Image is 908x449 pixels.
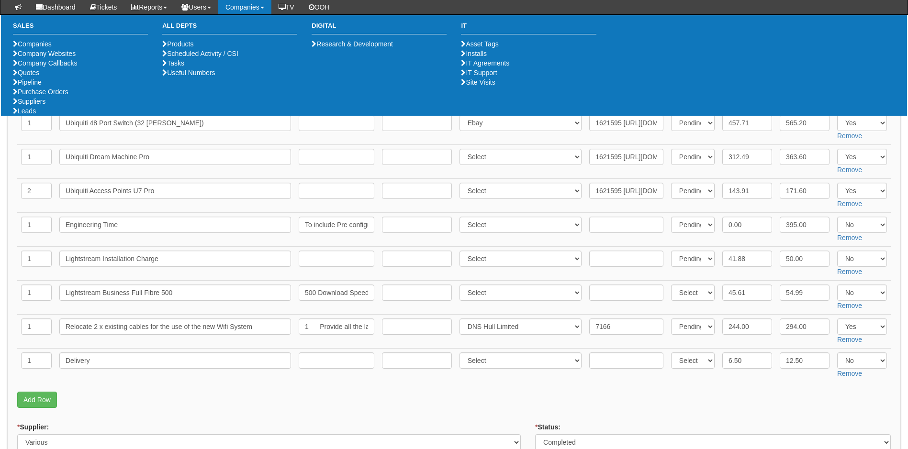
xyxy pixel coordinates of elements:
[461,50,487,57] a: Installs
[13,59,78,67] a: Company Callbacks
[461,22,596,34] h3: IT
[13,98,45,105] a: Suppliers
[461,69,497,77] a: IT Support
[837,200,862,208] a: Remove
[837,302,862,309] a: Remove
[837,268,862,275] a: Remove
[162,22,297,34] h3: All Depts
[837,234,862,241] a: Remove
[13,69,39,77] a: Quotes
[17,422,49,432] label: Supplier:
[162,59,184,67] a: Tasks
[13,107,36,115] a: Leads
[13,22,148,34] h3: Sales
[837,166,862,174] a: Remove
[837,370,862,377] a: Remove
[13,50,76,57] a: Company Websites
[13,88,68,96] a: Purchase Orders
[535,422,560,432] label: Status:
[312,40,393,48] a: Research & Development
[17,392,57,408] a: Add Row
[837,132,862,140] a: Remove
[312,22,447,34] h3: Digital
[162,69,215,77] a: Useful Numbers
[461,40,498,48] a: Asset Tags
[162,40,193,48] a: Products
[162,50,238,57] a: Scheduled Activity / CSI
[13,78,42,86] a: Pipeline
[461,78,495,86] a: Site Visits
[461,59,509,67] a: IT Agreements
[837,336,862,343] a: Remove
[13,40,52,48] a: Companies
